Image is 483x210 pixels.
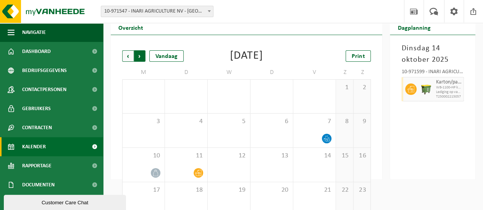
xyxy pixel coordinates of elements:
[293,66,336,79] td: V
[126,152,161,160] span: 10
[101,6,213,17] span: 10-971547 - INARI AGRICULTURE NV - DEINZE
[169,186,204,194] span: 18
[390,20,438,35] h2: Dagplanning
[401,69,464,77] div: 10-971599 - INARI AGRICULTURE NV - [GEOGRAPHIC_DATA]
[212,186,246,194] span: 19
[357,83,367,92] span: 2
[297,186,332,194] span: 21
[101,6,213,17] span: 10-971547 - INARI AGRICULTURE NV - DEINZE
[340,83,349,92] span: 1
[340,152,349,160] span: 15
[297,117,332,126] span: 7
[149,50,184,62] div: Vandaag
[22,42,51,61] span: Dashboard
[165,66,208,79] td: D
[336,66,354,79] td: Z
[230,50,263,62] div: [DATE]
[212,152,246,160] span: 12
[169,117,204,126] span: 4
[346,50,371,62] a: Print
[22,118,52,137] span: Contracten
[357,117,367,126] span: 9
[122,66,165,79] td: M
[126,117,161,126] span: 3
[134,50,145,62] span: Volgende
[212,117,246,126] span: 5
[420,83,432,95] img: WB-1100-HPE-GN-50
[4,193,128,210] iframe: chat widget
[436,95,462,99] span: T250002215057
[22,61,67,80] span: Bedrijfsgegevens
[297,152,332,160] span: 14
[340,186,349,194] span: 22
[357,152,367,160] span: 16
[254,152,289,160] span: 13
[22,23,46,42] span: Navigatie
[354,66,371,79] td: Z
[436,85,462,90] span: WB-1100-HP karton/papier, los (bedrijven)
[169,152,204,160] span: 11
[254,117,289,126] span: 6
[22,80,66,99] span: Contactpersonen
[352,53,365,59] span: Print
[340,117,349,126] span: 8
[401,43,464,66] h3: Dinsdag 14 oktober 2025
[357,186,367,194] span: 23
[254,186,289,194] span: 20
[250,66,293,79] td: D
[436,79,462,85] span: Karton/papier, los (bedrijven)
[22,156,52,175] span: Rapportage
[208,66,250,79] td: W
[22,137,46,156] span: Kalender
[22,175,55,194] span: Documenten
[111,20,151,35] h2: Overzicht
[122,50,134,62] span: Vorige
[22,99,51,118] span: Gebruikers
[126,186,161,194] span: 17
[436,90,462,95] span: Lediging op vaste frequentie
